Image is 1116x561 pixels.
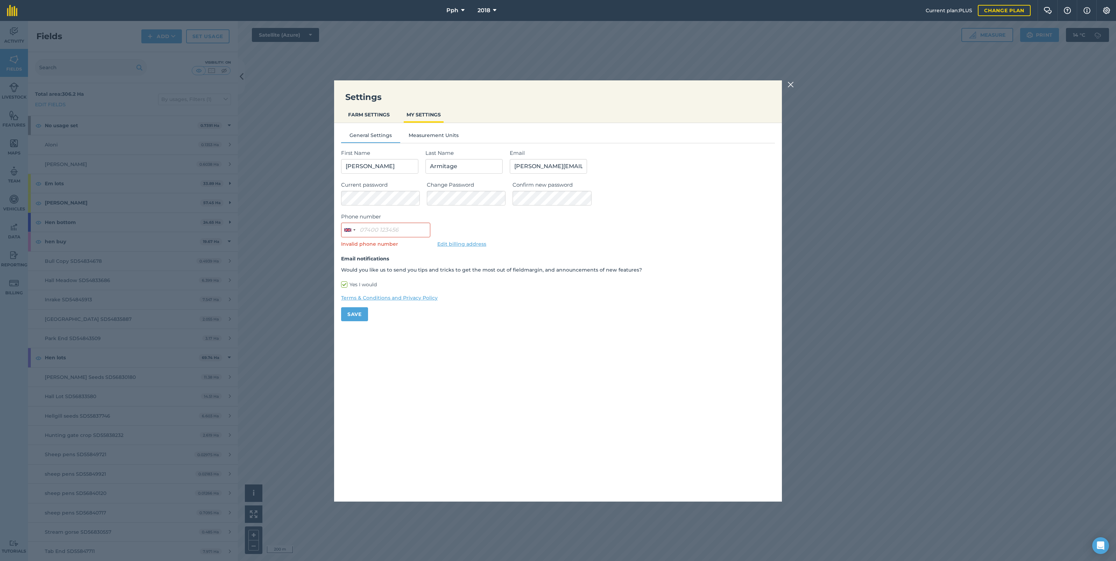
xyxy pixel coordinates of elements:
span: Pph [446,6,458,15]
span: Current plan : PLUS [926,7,972,14]
button: Selected country [341,223,358,237]
button: General Settings [341,131,400,142]
img: svg+xml;base64,PHN2ZyB4bWxucz0iaHR0cDovL3d3dy53My5vcmcvMjAwMC9zdmciIHdpZHRoPSIxNyIgaGVpZ2h0PSIxNy... [1083,6,1090,15]
a: Change plan [978,5,1031,16]
label: Last Name [425,149,503,157]
img: fieldmargin Logo [7,5,17,16]
p: Invalid phone number [341,240,430,248]
p: Would you like us to send you tips and tricks to get the most out of fieldmargin, and announcemen... [341,266,775,274]
button: MY SETTINGS [404,108,444,121]
img: svg+xml;base64,PHN2ZyB4bWxucz0iaHR0cDovL3d3dy53My5vcmcvMjAwMC9zdmciIHdpZHRoPSIyMiIgaGVpZ2h0PSIzMC... [787,80,794,89]
img: A cog icon [1102,7,1111,14]
label: Email [510,149,775,157]
button: Save [341,307,368,321]
h4: Email notifications [341,255,775,262]
label: Change Password [427,181,506,189]
label: Confirm new password [513,181,775,189]
input: 07400 123456 [341,223,430,237]
button: Measurement Units [400,131,467,142]
a: Terms & Conditions and Privacy Policy [341,294,775,302]
span: 2018 [478,6,490,15]
img: Two speech bubbles overlapping with the left bubble in the forefront [1044,7,1052,14]
label: Yes I would [341,281,775,288]
h3: Settings [334,92,782,103]
label: Current password [341,181,420,189]
button: FARM SETTINGS [345,108,393,121]
label: First Name [341,149,418,157]
img: A question mark icon [1063,7,1072,14]
a: Edit billing address [437,241,486,247]
label: Phone number [341,213,430,221]
div: Open Intercom Messenger [1092,537,1109,554]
